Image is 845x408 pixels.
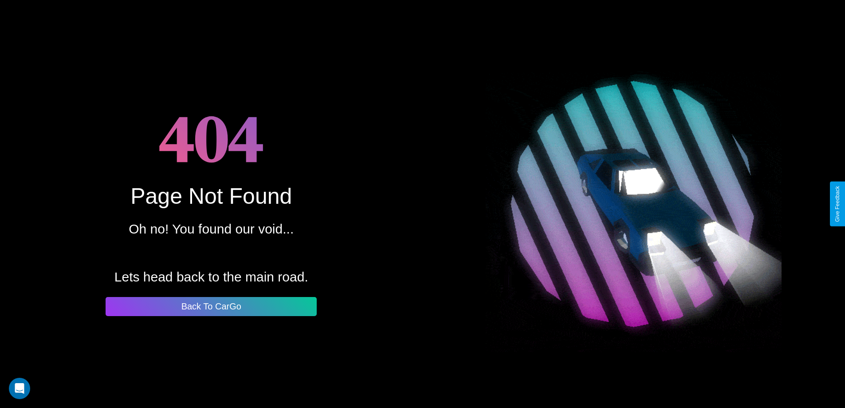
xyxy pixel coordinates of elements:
[130,183,292,209] div: Page Not Found
[9,378,30,399] div: Open Intercom Messenger
[834,186,841,222] div: Give Feedback
[486,56,782,352] img: spinning car
[106,297,317,316] button: Back To CarGo
[159,92,264,183] h1: 404
[114,217,308,289] p: Oh no! You found our void... Lets head back to the main road.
